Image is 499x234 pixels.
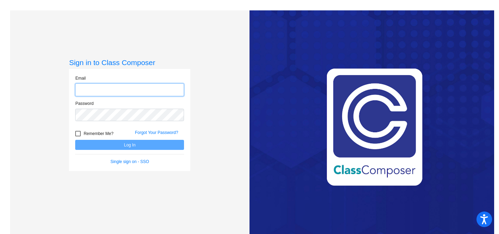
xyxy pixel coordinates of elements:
[135,130,178,135] a: Forgot Your Password?
[75,140,184,150] button: Log In
[75,100,94,107] label: Password
[84,129,113,138] span: Remember Me?
[75,75,86,81] label: Email
[111,159,149,164] a: Single sign on - SSO
[69,58,190,67] h3: Sign in to Class Composer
